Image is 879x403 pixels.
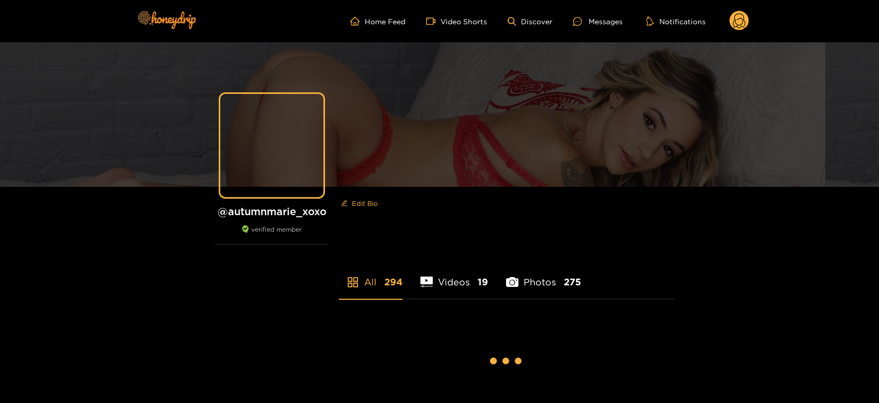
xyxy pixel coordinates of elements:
div: Messages [573,15,623,27]
li: Photos [506,252,581,299]
button: editEdit Bio [339,195,380,212]
li: Videos [420,252,488,299]
span: video-camera [426,17,441,26]
a: Video Shorts [426,17,487,26]
span: appstore [347,276,359,288]
span: 294 [384,276,402,288]
span: Edit Bio [352,198,378,208]
span: 19 [478,276,488,288]
a: Discover [508,17,552,26]
li: All [339,252,402,299]
span: 275 [564,276,581,288]
span: home [350,17,365,26]
button: Notifications [643,16,709,26]
div: verified member [215,225,329,245]
span: edit [341,200,348,207]
h1: @ autumnmarie_xoxo [215,205,329,218]
a: Home Feed [350,17,405,26]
